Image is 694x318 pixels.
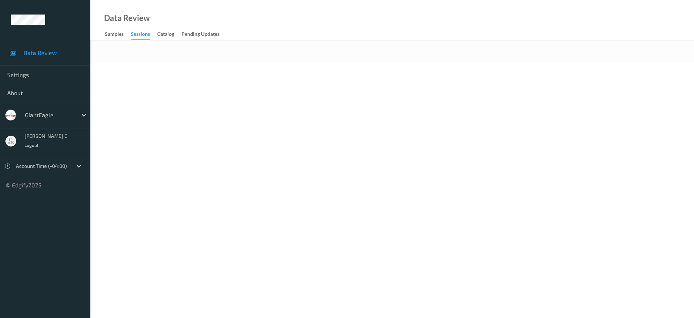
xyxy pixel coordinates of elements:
a: Pending Updates [181,29,227,39]
a: Catalog [157,29,181,39]
div: Catalog [157,30,174,39]
div: Sessions [131,30,150,40]
div: Pending Updates [181,30,219,39]
div: Samples [105,30,124,39]
div: Data Review [104,14,150,22]
a: Samples [105,29,131,39]
a: Sessions [131,29,157,40]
